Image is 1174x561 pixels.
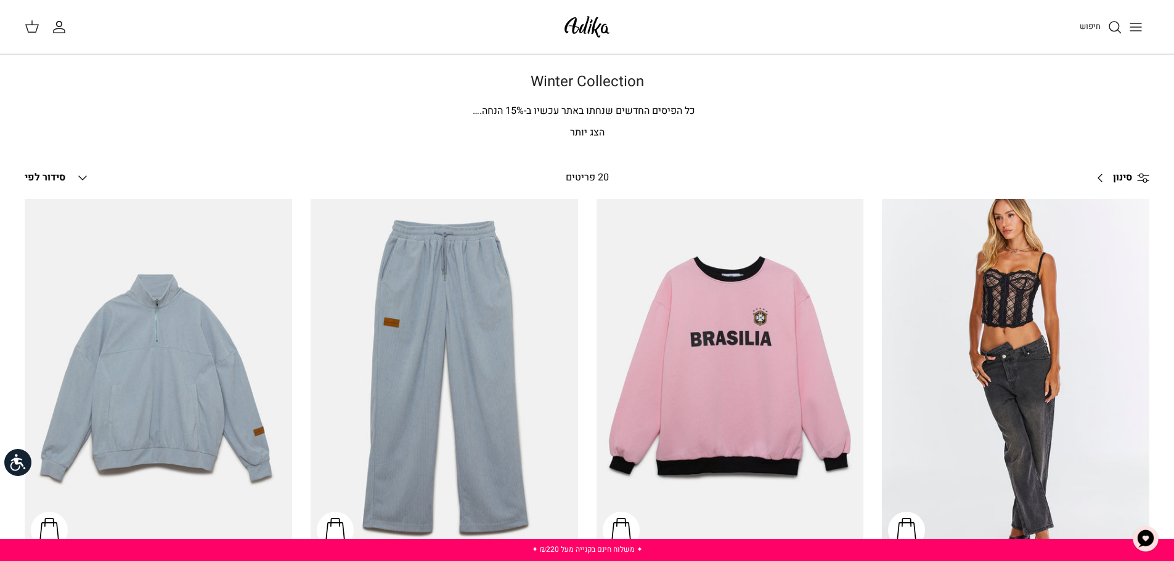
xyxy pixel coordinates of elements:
[532,544,643,555] a: ✦ משלוח חינם בקנייה מעל ₪220 ✦
[524,103,695,118] span: כל הפיסים החדשים שנחתו באתר עכשיו ב-
[505,103,516,118] span: 15
[156,73,1019,91] h1: Winter Collection
[1122,14,1149,41] button: Toggle menu
[25,170,65,185] span: סידור לפי
[882,199,1149,555] a: ג׳ינס All Or Nothing קריס-קרוס | BOYFRIEND
[1088,163,1149,193] a: סינון
[473,103,524,118] span: % הנחה.
[1080,20,1101,32] span: חיפוש
[1113,170,1132,186] span: סינון
[25,199,292,555] a: סווטשירט City Strolls אוברסייז
[1080,20,1122,34] a: חיפוש
[156,125,1019,141] p: הצג יותר
[1127,520,1164,557] button: צ'אט
[52,20,71,34] a: החשבון שלי
[311,199,578,555] a: מכנסי טרנינג City strolls
[25,164,90,192] button: סידור לפי
[597,199,864,555] a: סווטשירט Brazilian Kid
[457,170,717,186] div: 20 פריטים
[561,12,613,41] img: Adika IL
